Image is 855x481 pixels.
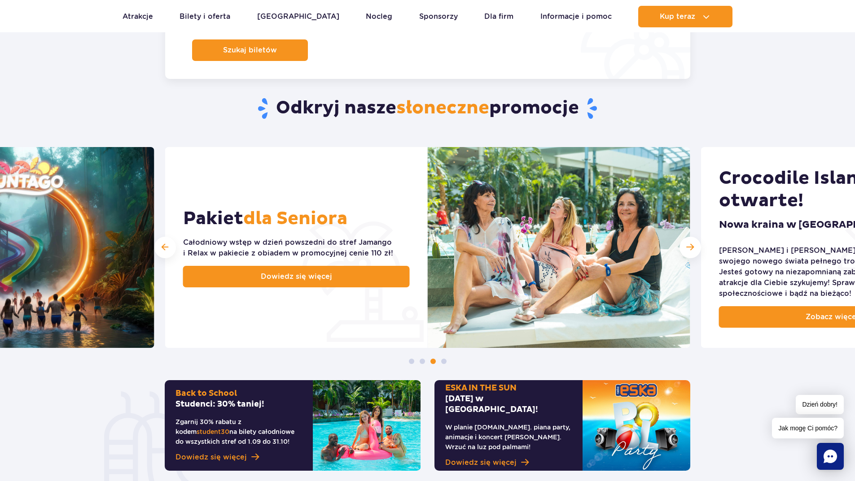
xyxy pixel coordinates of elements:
[197,428,229,435] span: student30
[175,452,302,463] a: Dowiedz się więcej
[313,380,421,471] img: Back to SchoolStudenci: 30% taniej!
[396,97,489,119] span: słoneczne
[192,39,308,61] button: Szukaj biletów
[261,271,332,282] span: Dowiedz się więcej
[175,417,302,446] p: Zgarnij 30% rabatu z kodem na bilety całodniowe do wszystkich stref od 1.09 do 31.10!
[680,237,701,258] div: Następny slajd
[243,208,347,230] span: dla Seniora
[583,380,690,471] img: ESKA IN THE SUN6 września w Suntago!
[428,147,690,348] img: Pakiet dla Seniora
[183,237,410,259] div: Całodniowy wstęp w dzień powszedni do stref Jamango i Relax w pakiecie z obiadem w promocyjnej ce...
[123,6,153,27] a: Atrakcje
[817,443,844,470] div: Chat
[445,457,572,468] a: Dowiedz się więcej
[175,388,302,410] h2: Studenci: 30% taniej!
[445,383,572,415] h2: [DATE] w [GEOGRAPHIC_DATA]!
[419,6,458,27] a: Sponsorzy
[366,6,392,27] a: Nocleg
[175,452,247,463] span: Dowiedz się więcej
[175,388,237,399] span: Back to School
[180,6,230,27] a: Bilety i oferta
[540,6,612,27] a: Informacje i pomoc
[183,266,410,287] a: Dowiedz się więcej
[183,208,347,230] h2: Pakiet
[445,383,517,393] span: ESKA IN THE SUN
[484,6,513,27] a: Dla firm
[445,457,517,468] span: Dowiedz się więcej
[772,418,844,438] span: Jak mogę Ci pomóc?
[223,46,277,54] span: Szukaj biletów
[660,13,695,21] span: Kup teraz
[445,422,572,452] p: W planie [DOMAIN_NAME]. piana party, animacje i koncert [PERSON_NAME]. Wrzuć na luz pod palmami!
[796,395,844,414] span: Dzień dobry!
[257,6,339,27] a: [GEOGRAPHIC_DATA]
[165,97,690,120] h2: Odkryj nasze promocje
[638,6,732,27] button: Kup teraz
